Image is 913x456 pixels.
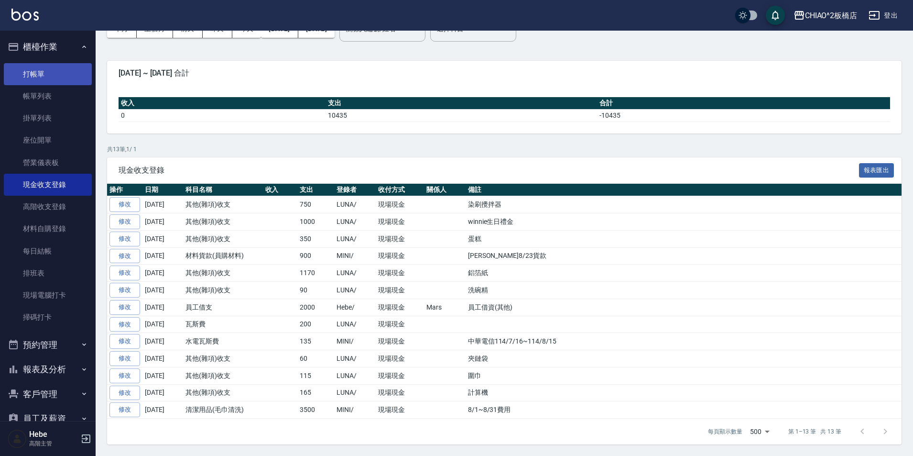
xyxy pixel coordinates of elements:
[183,350,263,367] td: 其他(雜項)收支
[142,333,183,350] td: [DATE]
[297,230,334,247] td: 350
[183,401,263,419] td: 清潔用品(毛巾清洗)
[466,401,902,419] td: 8/1~8/31費用
[4,85,92,107] a: 帳單列表
[334,367,376,384] td: LUNA/
[183,367,263,384] td: 其他(雜項)收支
[334,316,376,333] td: LUNA/
[297,196,334,213] td: 750
[109,232,140,246] a: 修改
[297,384,334,401] td: 165
[142,384,183,401] td: [DATE]
[334,247,376,265] td: MINI/
[466,299,902,316] td: 員工借資(其他)
[183,299,263,316] td: 員工借支
[466,333,902,350] td: 中華電信114/7/16~114/8/15
[4,34,92,59] button: 櫃檯作業
[142,230,183,247] td: [DATE]
[466,196,902,213] td: 染刷攪拌器
[109,386,140,400] a: 修改
[466,247,902,265] td: [PERSON_NAME]8/23貨款
[790,6,861,25] button: CHIAO^2板橋店
[142,213,183,231] td: [DATE]
[183,213,263,231] td: 其他(雜項)收支
[334,384,376,401] td: LUNA/
[107,184,142,196] th: 操作
[183,247,263,265] td: 材料貨款(員購材料)
[376,247,424,265] td: 現場現金
[109,351,140,366] a: 修改
[597,109,890,122] td: -10435
[376,316,424,333] td: 現場現金
[376,333,424,350] td: 現場現金
[376,184,424,196] th: 收付方式
[183,333,263,350] td: 水電瓦斯費
[297,333,334,350] td: 135
[4,333,92,357] button: 預約管理
[119,109,326,122] td: 0
[297,184,334,196] th: 支出
[297,247,334,265] td: 900
[109,402,140,417] a: 修改
[334,333,376,350] td: MINI/
[183,196,263,213] td: 其他(雜項)收支
[788,427,841,436] p: 第 1–13 筆 共 13 筆
[297,213,334,231] td: 1000
[142,401,183,419] td: [DATE]
[424,184,466,196] th: 關係人
[4,63,92,85] a: 打帳單
[4,357,92,382] button: 報表及分析
[4,306,92,328] a: 掃碼打卡
[119,68,890,78] span: [DATE] ~ [DATE] 合計
[142,196,183,213] td: [DATE]
[376,282,424,299] td: 現場現金
[4,174,92,196] a: 現金收支登錄
[142,350,183,367] td: [DATE]
[183,265,263,282] td: 其他(雜項)收支
[109,197,140,212] a: 修改
[8,429,27,448] img: Person
[183,282,263,299] td: 其他(雜項)收支
[334,213,376,231] td: LUNA/
[334,184,376,196] th: 登錄者
[424,299,466,316] td: Mars
[334,401,376,419] td: MINI/
[766,6,785,25] button: save
[376,384,424,401] td: 現場現金
[334,265,376,282] td: LUNA/
[4,218,92,240] a: 材料自購登錄
[326,109,597,122] td: 10435
[183,184,263,196] th: 科目名稱
[29,430,78,439] h5: Hebe
[183,384,263,401] td: 其他(雜項)收支
[29,439,78,448] p: 高階主管
[297,350,334,367] td: 60
[376,299,424,316] td: 現場現金
[297,367,334,384] td: 115
[109,214,140,229] a: 修改
[859,163,894,178] button: 報表匯出
[297,316,334,333] td: 200
[109,334,140,349] a: 修改
[376,196,424,213] td: 現場現金
[865,7,902,24] button: 登出
[597,97,890,110] th: 合計
[11,9,39,21] img: Logo
[183,316,263,333] td: 瓦斯費
[297,282,334,299] td: 90
[109,249,140,264] a: 修改
[376,265,424,282] td: 現場現金
[297,265,334,282] td: 1170
[376,367,424,384] td: 現場現金
[142,265,183,282] td: [DATE]
[4,196,92,218] a: 高階收支登錄
[334,350,376,367] td: LUNA/
[4,262,92,284] a: 排班表
[334,282,376,299] td: LUNA/
[466,384,902,401] td: 計算機
[466,230,902,247] td: 蛋糕
[334,299,376,316] td: Hebe/
[142,367,183,384] td: [DATE]
[708,427,742,436] p: 每頁顯示數量
[334,230,376,247] td: LUNA/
